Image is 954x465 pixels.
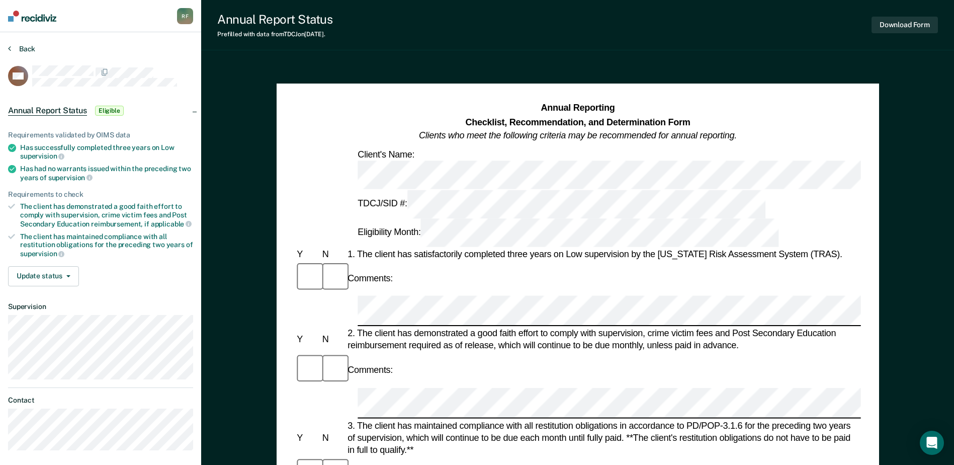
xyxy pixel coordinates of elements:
[345,328,861,352] div: 2. The client has demonstrated a good faith effort to comply with supervision, crime victim fees ...
[177,8,193,24] button: RF
[20,202,193,228] div: The client has demonstrated a good faith effort to comply with supervision, crime victim fees and...
[320,248,345,260] div: N
[295,248,320,260] div: Y
[345,248,861,260] div: 1. The client has satisfactorily completed three years on Low supervision by the [US_STATE] Risk ...
[95,106,124,116] span: Eligible
[356,218,780,247] div: Eligibility Month:
[20,152,64,160] span: supervision
[20,143,193,161] div: Has successfully completed three years on Low
[20,232,193,258] div: The client has maintained compliance with all restitution obligations for the preceding two years of
[541,103,615,113] strong: Annual Reporting
[8,266,79,286] button: Update status
[8,396,193,405] dt: Contact
[8,131,193,139] div: Requirements validated by OIMS data
[177,8,193,24] div: R F
[920,431,944,455] div: Open Intercom Messenger
[8,190,193,199] div: Requirements to check
[872,17,938,33] button: Download Form
[217,12,332,27] div: Annual Report Status
[320,334,345,346] div: N
[295,432,320,444] div: Y
[151,220,192,228] span: applicable
[217,31,332,38] div: Prefilled with data from TDCJ on [DATE] .
[465,117,690,127] strong: Checklist, Recommendation, and Determination Form
[8,44,35,53] button: Back
[20,165,193,182] div: Has had no warrants issued within the preceding two years of
[345,419,861,456] div: 3. The client has maintained compliance with all restitution obligations in accordance to PD/POP-...
[419,130,737,140] em: Clients who meet the following criteria may be recommended for annual reporting.
[345,364,395,376] div: Comments:
[8,302,193,311] dt: Supervision
[295,334,320,346] div: Y
[320,432,345,444] div: N
[8,11,56,22] img: Recidiviz
[345,272,395,284] div: Comments:
[48,174,93,182] span: supervision
[8,106,87,116] span: Annual Report Status
[20,250,64,258] span: supervision
[356,190,767,218] div: TDCJ/SID #:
